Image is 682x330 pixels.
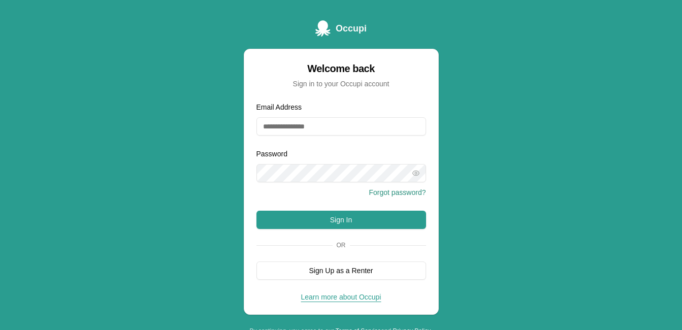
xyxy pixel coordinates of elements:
span: Occupi [336,21,367,36]
a: Occupi [315,20,367,37]
a: Learn more about Occupi [301,293,381,301]
button: Sign Up as a Renter [256,261,426,280]
button: Forgot password? [369,187,426,197]
div: Welcome back [256,61,426,76]
button: Sign In [256,211,426,229]
span: Or [333,241,350,249]
div: Sign in to your Occupi account [256,79,426,89]
label: Email Address [256,103,302,111]
label: Password [256,150,287,158]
